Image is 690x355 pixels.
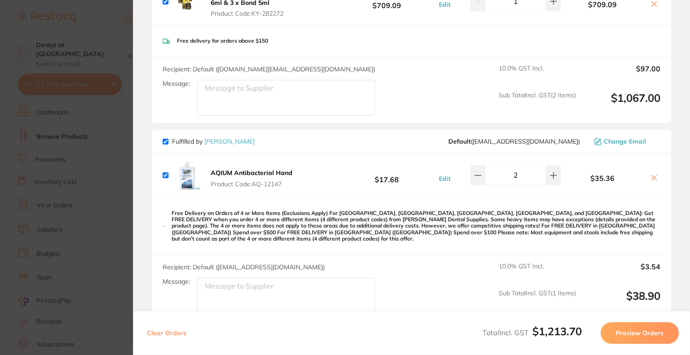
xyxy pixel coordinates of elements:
output: $1,067.00 [583,92,660,116]
p: Free Delivery on Orders of 4 or More Items (Exclusions Apply) For [GEOGRAPHIC_DATA], [GEOGRAPHIC_... [172,210,660,242]
output: $3.54 [583,263,660,282]
span: Change Email [604,138,646,145]
img: M2twbmdodA [172,161,201,190]
b: Default [448,137,471,145]
span: Sub Total Incl. GST ( 1 Items) [499,289,576,314]
b: AQIUM Antibacterial Hand [211,169,292,177]
b: $709.09 [561,0,644,9]
span: Recipient: Default ( [EMAIL_ADDRESS][DOMAIN_NAME] ) [163,263,325,271]
button: Edit [436,175,453,183]
button: AQIUM Antibacterial Hand Product Code:AQ-12147 [208,169,295,188]
b: $17.68 [337,167,437,184]
button: Preview Orders [601,322,679,344]
a: [PERSON_NAME] [204,137,255,145]
label: Message: [163,80,190,88]
span: save@adamdental.com.au [448,138,580,145]
span: Sub Total Incl. GST ( 2 Items) [499,92,576,116]
span: Product Code: AQ-12147 [211,180,292,188]
button: Change Email [592,137,660,145]
span: 10.0 % GST Incl. [499,65,576,84]
span: Total Incl. GST [482,328,582,337]
span: Product Code: KY-282272 [211,10,334,17]
button: Clear Orders [144,322,189,344]
label: Message: [163,278,190,285]
output: $97.00 [583,65,660,84]
p: Free delivery for orders above $150 [177,38,268,44]
span: Recipient: Default ( [DOMAIN_NAME][EMAIL_ADDRESS][DOMAIN_NAME] ) [163,65,375,73]
span: 10.0 % GST Incl. [499,263,576,282]
button: Edit [436,0,453,9]
p: Fulfilled by [172,138,255,145]
b: $35.36 [561,174,644,182]
output: $38.90 [583,289,660,314]
b: $1,213.70 [532,324,582,338]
